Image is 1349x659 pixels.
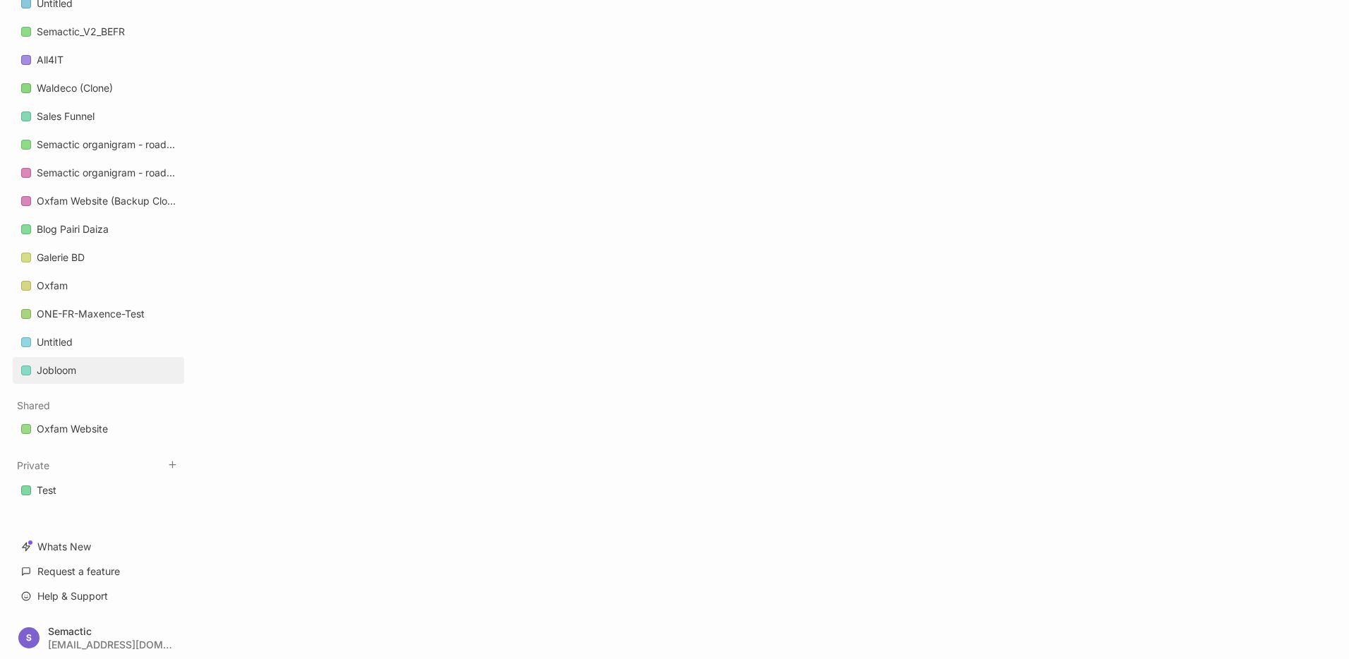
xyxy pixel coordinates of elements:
[13,272,184,300] div: Oxfam
[13,416,184,443] div: Oxfam Website
[13,131,184,158] a: Semactic organigram - roadmap 2026 (Clone)
[18,627,40,648] div: S
[48,639,172,650] div: [EMAIL_ADDRESS][DOMAIN_NAME]
[13,416,184,442] a: Oxfam Website
[13,75,184,102] a: Waldeco (Clone)
[37,277,68,294] div: Oxfam
[13,301,184,327] a: ONE-FR-Maxence-Test
[13,272,184,299] a: Oxfam
[13,159,184,186] a: Semactic organigram - roadmap 2025
[37,334,73,351] div: Untitled
[13,18,184,46] div: Semactic_V2_BEFR
[37,482,56,499] div: Test
[13,244,184,272] div: Galerie BD
[37,108,95,125] div: Sales Funnel
[37,80,113,97] div: Waldeco (Clone)
[37,23,125,40] div: Semactic_V2_BEFR
[37,249,85,266] div: Galerie BD
[13,477,184,504] a: Test
[13,617,184,659] button: SSemactic[EMAIL_ADDRESS][DOMAIN_NAME]
[48,626,172,636] div: Semactic
[13,47,184,73] a: All4IT
[13,188,184,215] div: Oxfam Website (Backup Clone - [DATE]))
[37,136,176,153] div: Semactic organigram - roadmap 2026 (Clone)
[13,244,184,271] a: Galerie BD
[17,399,50,411] button: Shared
[17,459,49,471] button: Private
[13,18,184,45] a: Semactic_V2_BEFR
[37,306,145,322] div: ONE-FR-Maxence-Test
[37,52,63,68] div: All4IT
[13,103,184,130] a: Sales Funnel
[13,473,184,509] div: Private
[13,216,184,243] a: Blog Pairi Daiza
[13,558,184,585] a: Request a feature
[13,357,184,384] a: Jobloom
[13,188,184,214] a: Oxfam Website (Backup Clone - [DATE]))
[13,131,184,159] div: Semactic organigram - roadmap 2026 (Clone)
[13,533,184,560] a: Whats New
[37,362,76,379] div: Jobloom
[37,421,108,437] div: Oxfam Website
[37,221,109,238] div: Blog Pairi Daiza
[13,159,184,187] div: Semactic organigram - roadmap 2025
[13,411,184,448] div: Shared
[13,47,184,74] div: All4IT
[13,301,184,328] div: ONE-FR-Maxence-Test
[13,329,184,356] a: Untitled
[37,193,176,210] div: Oxfam Website (Backup Clone - [DATE]))
[13,103,184,131] div: Sales Funnel
[37,164,176,181] div: Semactic organigram - roadmap 2025
[13,583,184,610] a: Help & Support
